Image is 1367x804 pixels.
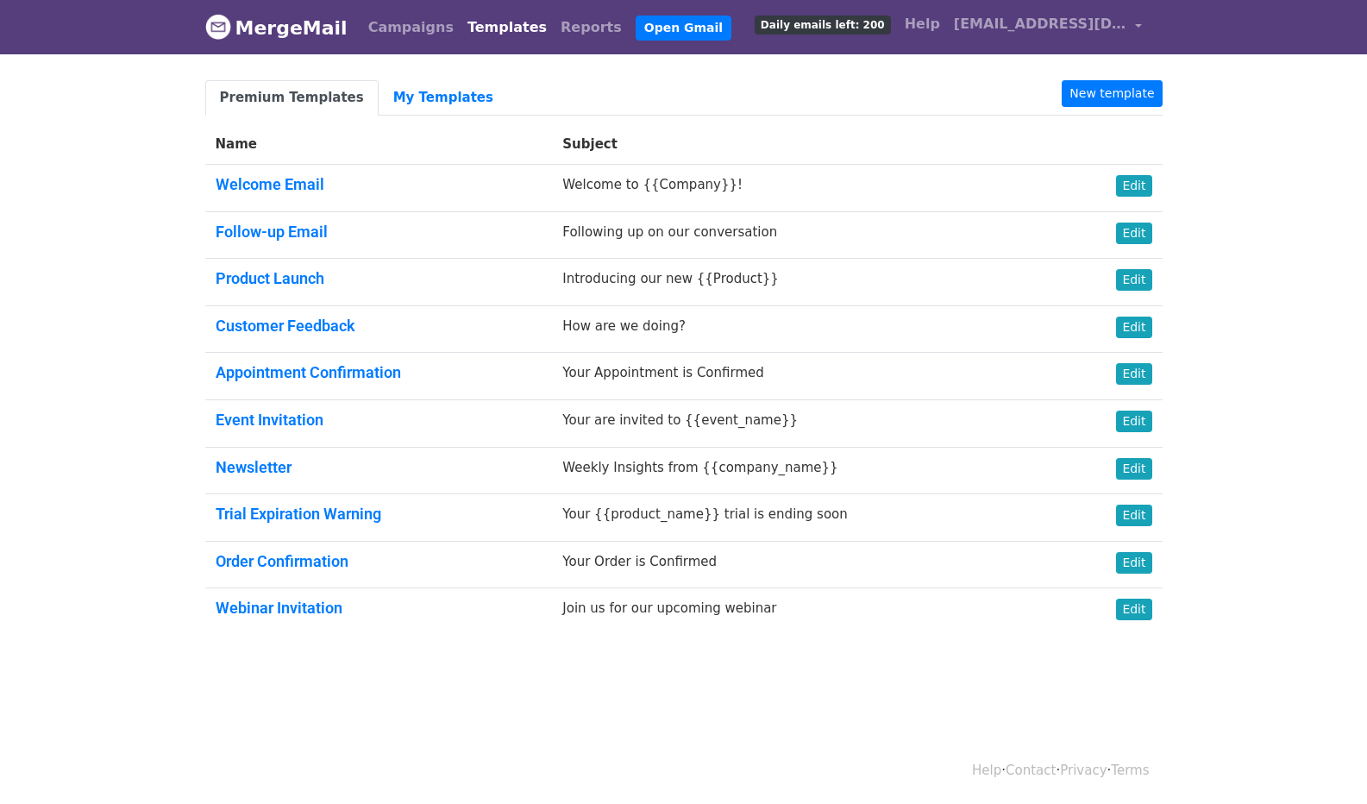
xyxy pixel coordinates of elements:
td: Following up on our conversation [552,211,1067,259]
a: Premium Templates [205,80,379,116]
a: Follow-up Email [216,223,328,241]
td: Your Appointment is Confirmed [552,353,1067,400]
span: Daily emails left: 200 [755,16,891,35]
a: My Templates [379,80,508,116]
a: Help [972,763,1001,778]
a: Welcome Email [216,175,324,193]
a: Contact [1006,763,1056,778]
a: Help [898,7,947,41]
a: Edit [1116,363,1151,385]
td: Join us for our upcoming webinar [552,588,1067,635]
a: Product Launch [216,269,324,287]
a: Customer Feedback [216,317,355,335]
a: Trial Expiration Warning [216,505,381,523]
a: Terms [1111,763,1149,778]
a: Edit [1116,505,1151,526]
a: Edit [1116,269,1151,291]
a: Templates [461,10,554,45]
a: Edit [1116,223,1151,244]
td: Your Order is Confirmed [552,541,1067,588]
a: Privacy [1060,763,1107,778]
a: Event Invitation [216,411,323,429]
a: [EMAIL_ADDRESS][DOMAIN_NAME] [947,7,1149,47]
a: Campaigns [361,10,461,45]
a: Edit [1116,599,1151,620]
a: Newsletter [216,458,292,476]
td: How are we doing? [552,305,1067,353]
a: Appointment Confirmation [216,363,401,381]
th: Name [205,124,553,165]
a: Edit [1116,411,1151,432]
span: [EMAIL_ADDRESS][DOMAIN_NAME] [954,14,1126,35]
a: Edit [1116,458,1151,480]
a: Reports [554,10,629,45]
th: Subject [552,124,1067,165]
a: Daily emails left: 200 [748,7,898,41]
a: Edit [1116,175,1151,197]
td: Introducing our new {{Product}} [552,259,1067,306]
a: Edit [1116,317,1151,338]
a: Edit [1116,552,1151,574]
a: Webinar Invitation [216,599,342,617]
a: MergeMail [205,9,348,46]
a: Order Confirmation [216,552,348,570]
a: New template [1062,80,1162,107]
td: Weekly Insights from {{company_name}} [552,447,1067,494]
td: Your are invited to {{event_name}} [552,399,1067,447]
td: Welcome to {{Company}}! [552,165,1067,212]
a: Open Gmail [636,16,731,41]
td: Your {{product_name}} trial is ending soon [552,494,1067,542]
img: MergeMail logo [205,14,231,40]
